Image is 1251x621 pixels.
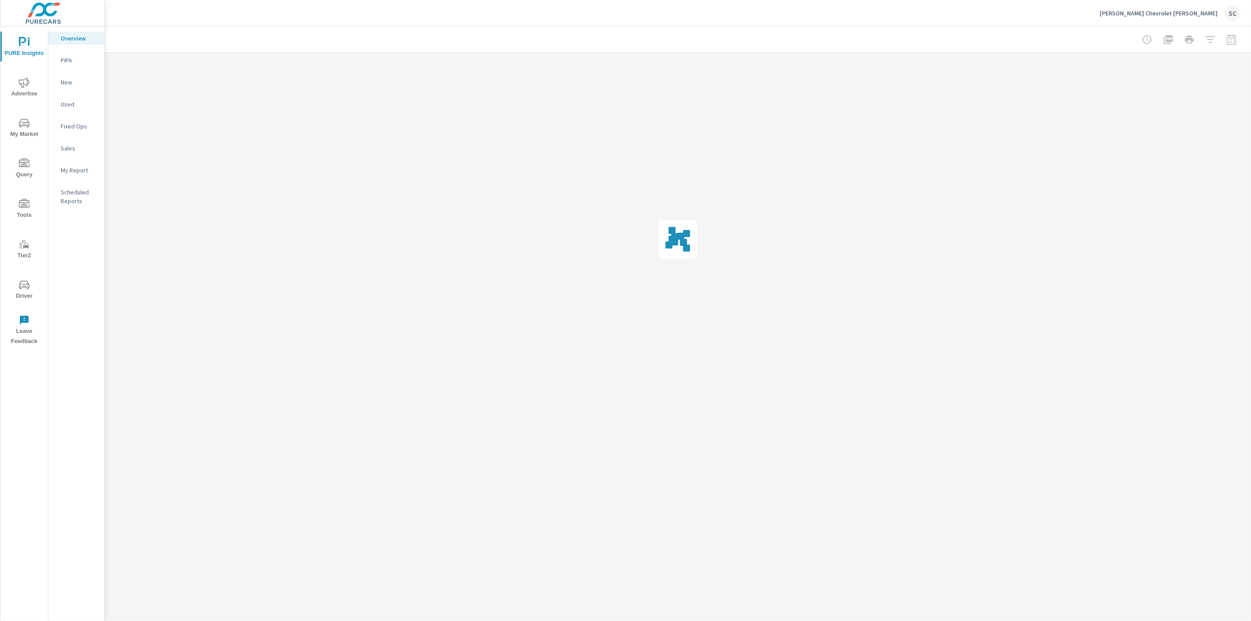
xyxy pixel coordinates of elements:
[3,280,45,301] span: Driver
[61,100,97,109] p: Used
[48,76,104,89] div: New
[48,32,104,45] div: Overview
[61,122,97,131] p: Fixed Ops
[48,120,104,133] div: Fixed Ops
[61,188,97,205] p: Scheduled Reports
[48,98,104,111] div: Used
[61,144,97,153] p: Sales
[3,77,45,99] span: Advertise
[61,78,97,87] p: New
[3,239,45,261] span: Tier2
[3,37,45,58] span: PURE Insights
[1225,5,1240,21] div: SC
[3,315,45,347] span: Leave Feedback
[1100,9,1218,17] p: [PERSON_NAME] Chevrolet [PERSON_NAME]
[48,186,104,208] div: Scheduled Reports
[48,164,104,177] div: My Report
[3,199,45,220] span: Tools
[48,142,104,155] div: Sales
[48,54,104,67] div: PIPA
[3,118,45,139] span: My Market
[61,34,97,43] p: Overview
[3,158,45,180] span: Query
[61,56,97,65] p: PIPA
[61,166,97,175] p: My Report
[0,26,48,350] div: nav menu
